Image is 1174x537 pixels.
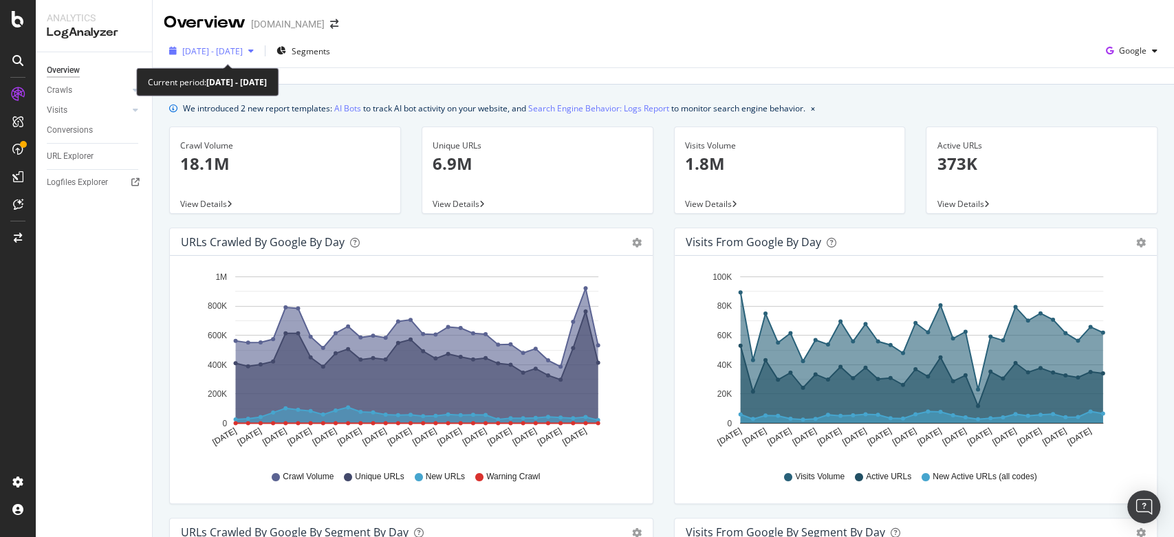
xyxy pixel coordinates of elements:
[807,98,818,118] button: close banner
[330,19,338,29] div: arrow-right-arrow-left
[528,101,669,116] a: Search Engine Behavior: Logs Report
[208,360,227,370] text: 400K
[164,11,246,34] div: Overview
[686,235,821,249] div: Visits from Google by day
[164,40,259,62] button: [DATE] - [DATE]
[148,74,267,90] div: Current period:
[292,45,330,57] span: Segments
[47,25,141,41] div: LogAnalyzer
[795,471,845,483] span: Visits Volume
[965,426,992,447] text: [DATE]
[536,426,563,447] text: [DATE]
[933,471,1036,483] span: New Active URLs (all codes)
[717,360,731,370] text: 40K
[360,426,388,447] text: [DATE]
[511,426,539,447] text: [DATE]
[47,83,72,98] div: Crawls
[138,80,149,91] img: tab_keywords_by_traffic_grey.svg
[990,426,1018,447] text: [DATE]
[311,426,338,447] text: [DATE]
[22,36,33,47] img: website_grey.svg
[47,175,142,190] a: Logfiles Explorer
[685,152,895,175] p: 1.8M
[47,123,142,138] a: Conversions
[181,267,635,458] svg: A chart.
[222,419,227,428] text: 0
[937,140,1146,152] div: Active URLs
[236,426,263,447] text: [DATE]
[426,471,465,483] span: New URLs
[215,272,227,282] text: 1M
[22,22,33,33] img: logo_orange.svg
[1136,238,1146,248] div: gear
[251,17,325,31] div: [DOMAIN_NAME]
[840,426,868,447] text: [DATE]
[180,140,390,152] div: Crawl Volume
[486,426,513,447] text: [DATE]
[765,426,793,447] text: [DATE]
[47,63,80,78] div: Overview
[47,11,141,25] div: Analytics
[865,426,893,447] text: [DATE]
[433,140,642,152] div: Unique URLs
[1119,45,1146,56] span: Google
[169,101,1157,116] div: info banner
[153,81,228,90] div: Keyword (traffico)
[285,426,313,447] text: [DATE]
[937,198,983,210] span: View Details
[47,83,129,98] a: Crawls
[261,426,288,447] text: [DATE]
[1127,490,1160,523] div: Open Intercom Messenger
[181,235,345,249] div: URLs Crawled by Google by day
[866,471,911,483] span: Active URLs
[47,123,93,138] div: Conversions
[183,101,805,116] div: We introduced 2 new report templates: to track AI bot activity on your website, and to monitor se...
[790,426,818,447] text: [DATE]
[1040,426,1067,447] text: [DATE]
[72,81,105,90] div: Dominio
[47,103,67,118] div: Visits
[180,198,227,210] span: View Details
[271,40,336,62] button: Segments
[57,80,68,91] img: tab_domain_overview_orange.svg
[336,426,363,447] text: [DATE]
[686,267,1140,458] svg: A chart.
[486,471,540,483] span: Warning Crawl
[940,426,968,447] text: [DATE]
[47,149,142,164] a: URL Explorer
[36,36,154,47] div: Dominio: [DOMAIN_NAME]
[461,426,488,447] text: [DATE]
[717,389,731,399] text: 20K
[47,149,94,164] div: URL Explorer
[206,76,267,88] b: [DATE] - [DATE]
[1015,426,1043,447] text: [DATE]
[208,331,227,340] text: 600K
[180,152,390,175] p: 18.1M
[334,101,361,116] a: AI Bots
[915,426,943,447] text: [DATE]
[815,426,843,447] text: [DATE]
[740,426,768,447] text: [DATE]
[890,426,917,447] text: [DATE]
[685,140,895,152] div: Visits Volume
[182,45,243,57] span: [DATE] - [DATE]
[355,471,404,483] span: Unique URLs
[208,302,227,311] text: 800K
[411,426,438,447] text: [DATE]
[47,103,129,118] a: Visits
[937,152,1146,175] p: 373K
[632,238,642,248] div: gear
[561,426,588,447] text: [DATE]
[712,272,731,282] text: 100K
[208,389,227,399] text: 200K
[1100,40,1163,62] button: Google
[715,426,743,447] text: [DATE]
[433,152,642,175] p: 6.9M
[727,419,732,428] text: 0
[717,302,731,311] text: 80K
[685,198,732,210] span: View Details
[433,198,479,210] span: View Details
[283,471,334,483] span: Crawl Volume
